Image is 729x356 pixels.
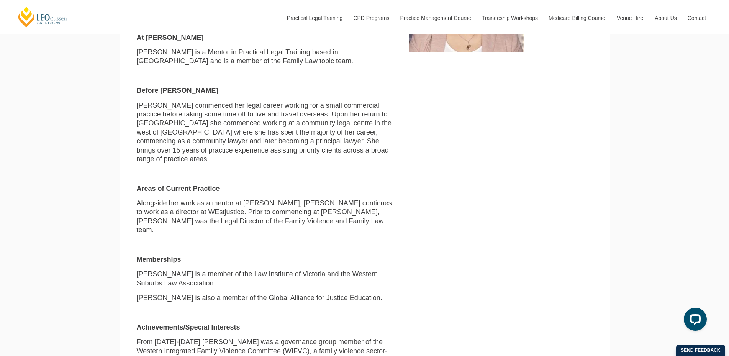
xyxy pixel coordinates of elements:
[678,305,710,337] iframe: LiveChat chat widget
[137,199,398,235] p: Alongside her work as a mentor at [PERSON_NAME], [PERSON_NAME] continues to work as a director at...
[137,270,398,288] p: [PERSON_NAME] is a member of the Law Institute of Victoria and the Western Suburbs Law Association.
[137,256,181,263] strong: Memberships
[395,2,476,34] a: Practice Management Course
[476,2,543,34] a: Traineeship Workshops
[137,87,218,94] strong: Before [PERSON_NAME]
[137,101,398,164] p: [PERSON_NAME] commenced her legal career working for a small commercial practice before taking so...
[137,323,240,331] strong: Achievements/Special Interests
[281,2,348,34] a: Practical Legal Training
[543,2,611,34] a: Medicare Billing Course
[137,294,398,302] p: [PERSON_NAME] is also a member of the Global Alliance for Justice Education.
[17,6,68,28] a: [PERSON_NAME] Centre for Law
[347,2,394,34] a: CPD Programs
[137,185,220,192] strong: Areas of Current Practice
[649,2,682,34] a: About Us
[137,48,398,66] p: [PERSON_NAME] is a Mentor in Practical Legal Training based in [GEOGRAPHIC_DATA] and is a member ...
[137,34,204,41] strong: At [PERSON_NAME]
[611,2,649,34] a: Venue Hire
[682,2,712,34] a: Contact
